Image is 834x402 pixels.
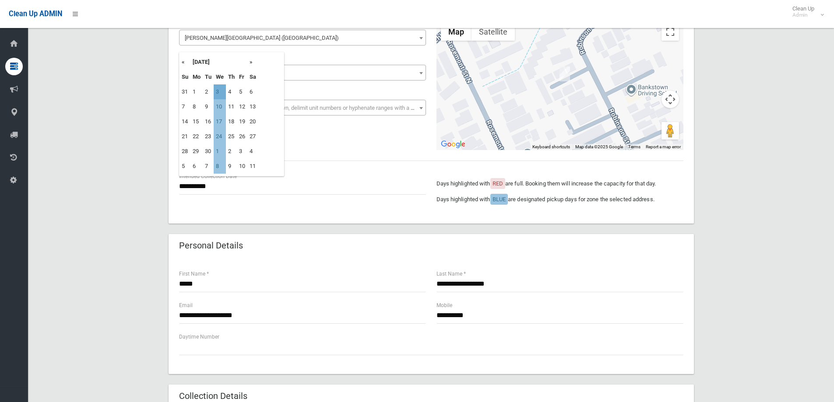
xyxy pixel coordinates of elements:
[203,129,214,144] td: 23
[9,10,62,18] span: Clean Up ADMIN
[214,70,226,84] th: We
[472,23,515,41] button: Show satellite imagery
[203,114,214,129] td: 16
[436,194,683,205] p: Days highlighted with are designated pickup days for zone the selected address.
[237,129,247,144] td: 26
[214,159,226,174] td: 8
[226,70,237,84] th: Th
[190,159,203,174] td: 6
[214,129,226,144] td: 24
[247,129,258,144] td: 27
[179,159,190,174] td: 5
[169,237,253,254] header: Personal Details
[181,32,424,44] span: Robinson Street North (WILEY PARK 2195)
[237,84,247,99] td: 5
[247,70,258,84] th: Sa
[662,122,679,140] button: Drag Pegman onto the map to open Street View
[190,70,203,84] th: Mo
[203,84,214,99] td: 2
[441,23,472,41] button: Show street map
[237,99,247,114] td: 12
[646,144,681,149] a: Report a map error
[179,70,190,84] th: Su
[179,55,190,70] th: «
[203,144,214,159] td: 30
[247,144,258,159] td: 4
[203,99,214,114] td: 9
[436,178,683,189] p: Days highlighted with are full. Booking them will increase the capacity for that day.
[575,144,623,149] span: Map data ©2025 Google
[203,70,214,84] th: Tu
[662,23,679,41] button: Toggle fullscreen view
[493,180,503,187] span: RED
[237,70,247,84] th: Fr
[179,99,190,114] td: 7
[179,114,190,129] td: 14
[560,66,570,81] div: 53-55 Robinson Street North, WILEY PARK NSW 2195
[439,139,468,150] a: Open this area in Google Maps (opens a new window)
[226,114,237,129] td: 18
[226,159,237,174] td: 9
[247,114,258,129] td: 20
[185,105,429,111] span: Select the unit number from the dropdown, delimit unit numbers or hyphenate ranges with a comma
[203,159,214,174] td: 7
[792,12,814,18] small: Admin
[226,129,237,144] td: 25
[226,144,237,159] td: 2
[179,30,426,45] span: Robinson Street North (WILEY PARK 2195)
[247,55,258,70] th: »
[190,55,247,70] th: [DATE]
[247,84,258,99] td: 6
[237,144,247,159] td: 3
[214,144,226,159] td: 1
[237,114,247,129] td: 19
[190,129,203,144] td: 22
[214,84,226,99] td: 3
[179,65,426,80] span: 53-55
[247,159,258,174] td: 11
[214,114,226,129] td: 17
[226,84,237,99] td: 4
[439,139,468,150] img: Google
[628,144,640,149] a: Terms (opens in new tab)
[179,144,190,159] td: 28
[190,114,203,129] td: 15
[247,99,258,114] td: 13
[226,99,237,114] td: 11
[493,196,506,203] span: BLUE
[788,5,823,18] span: Clean Up
[179,129,190,144] td: 21
[237,159,247,174] td: 10
[179,84,190,99] td: 31
[190,99,203,114] td: 8
[190,84,203,99] td: 1
[214,99,226,114] td: 10
[181,67,424,79] span: 53-55
[662,91,679,108] button: Map camera controls
[532,144,570,150] button: Keyboard shortcuts
[190,144,203,159] td: 29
